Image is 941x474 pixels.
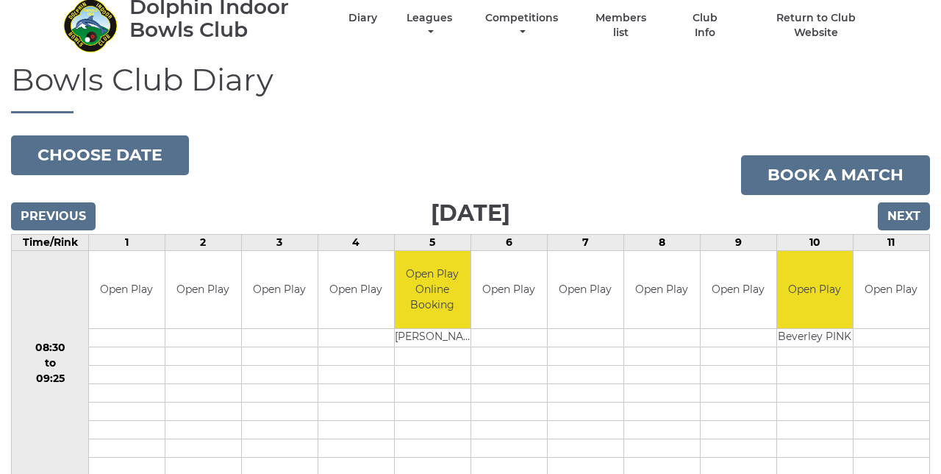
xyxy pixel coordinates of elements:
[318,251,394,328] td: Open Play
[89,235,165,251] td: 1
[777,251,853,328] td: Open Play
[242,251,318,328] td: Open Play
[395,251,470,328] td: Open Play Online Booking
[348,11,377,25] a: Diary
[700,235,776,251] td: 9
[482,11,562,40] a: Competitions
[548,251,623,328] td: Open Play
[681,11,729,40] a: Club Info
[395,328,470,347] td: [PERSON_NAME]
[624,251,700,328] td: Open Play
[471,251,547,328] td: Open Play
[165,251,241,328] td: Open Play
[878,202,930,230] input: Next
[741,155,930,195] a: Book a match
[11,135,189,175] button: Choose date
[11,202,96,230] input: Previous
[701,251,776,328] td: Open Play
[754,11,879,40] a: Return to Club Website
[403,11,456,40] a: Leagues
[394,235,470,251] td: 5
[11,63,930,113] h1: Bowls Club Diary
[12,235,89,251] td: Time/Rink
[853,235,929,251] td: 11
[89,251,165,328] td: Open Play
[470,235,547,251] td: 6
[241,235,318,251] td: 3
[777,328,853,347] td: Beverley PINK
[776,235,853,251] td: 10
[318,235,394,251] td: 4
[587,11,655,40] a: Members list
[623,235,700,251] td: 8
[547,235,623,251] td: 7
[165,235,241,251] td: 2
[854,251,929,328] td: Open Play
